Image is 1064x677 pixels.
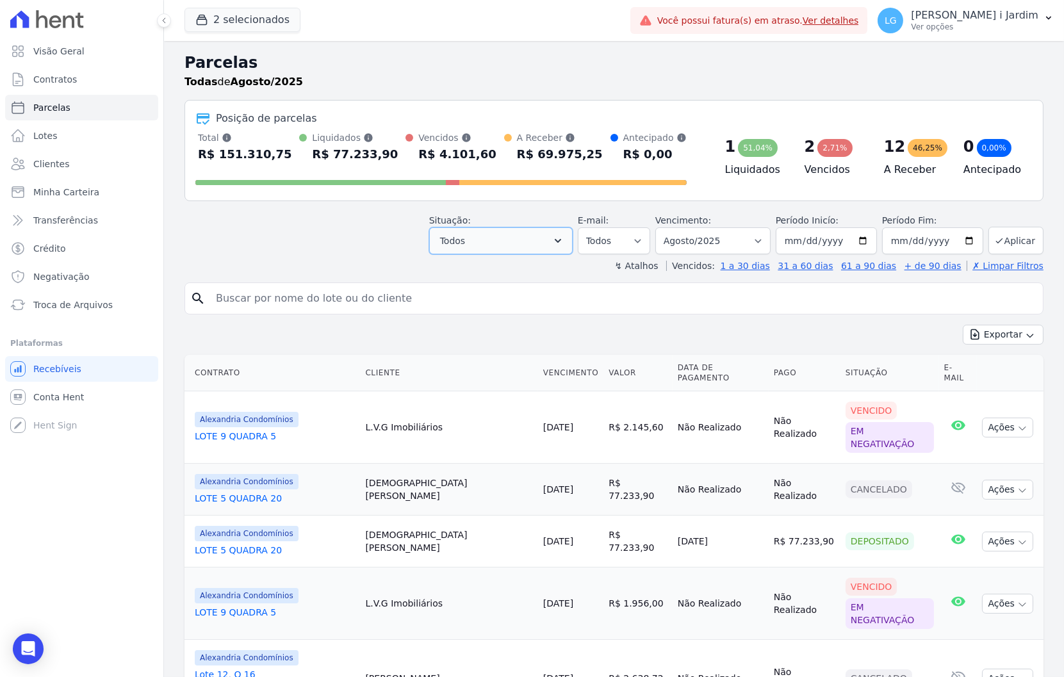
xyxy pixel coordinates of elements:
th: Valor [603,355,673,391]
label: Período Inicío: [776,215,839,225]
div: Depositado [846,532,914,550]
th: Vencimento [538,355,603,391]
button: Ações [982,480,1033,500]
span: Parcelas [33,101,70,114]
td: R$ 2.145,60 [603,391,673,464]
a: Troca de Arquivos [5,292,158,318]
a: Lotes [5,123,158,149]
button: Ações [982,418,1033,437]
th: Cliente [360,355,537,391]
td: Não Realizado [769,567,840,640]
a: 31 a 60 dias [778,261,833,271]
div: Vencido [846,402,897,420]
span: Recebíveis [33,363,81,375]
div: R$ 4.101,60 [418,144,496,165]
div: Em negativação [846,598,934,629]
div: Cancelado [846,480,912,498]
label: Período Fim: [882,214,983,227]
label: E-mail: [578,215,609,225]
label: ↯ Atalhos [614,261,658,271]
p: de [184,74,303,90]
div: 2 [805,136,815,157]
button: Ações [982,532,1033,551]
span: Contratos [33,73,77,86]
span: Lotes [33,129,58,142]
div: 12 [884,136,905,157]
a: [DATE] [543,598,573,608]
a: [DATE] [543,536,573,546]
i: search [190,291,206,306]
div: A Receber [517,131,603,144]
td: R$ 77.233,90 [769,516,840,567]
div: R$ 0,00 [623,144,687,165]
td: Não Realizado [673,464,769,516]
a: Transferências [5,208,158,233]
td: L.V.G Imobiliários [360,567,537,640]
span: Visão Geral [33,45,85,58]
span: Alexandria Condomínios [195,474,299,489]
div: 1 [725,136,736,157]
span: Conta Hent [33,391,84,404]
a: Contratos [5,67,158,92]
div: Em negativação [846,422,934,453]
div: Plataformas [10,336,153,351]
span: Negativação [33,270,90,283]
a: Crédito [5,236,158,261]
th: E-mail [939,355,978,391]
th: Contrato [184,355,360,391]
h4: A Receber [884,162,943,177]
div: Vencido [846,578,897,596]
span: Alexandria Condomínios [195,650,299,665]
a: Clientes [5,151,158,177]
span: Você possui fatura(s) em atraso. [657,14,859,28]
a: Visão Geral [5,38,158,64]
span: Troca de Arquivos [33,298,113,311]
label: Situação: [429,215,471,225]
span: Alexandria Condomínios [195,588,299,603]
a: Ver detalhes [803,15,859,26]
a: Negativação [5,264,158,290]
div: 46,25% [908,139,947,157]
a: LOTE 9 QUADRA 5 [195,606,355,619]
button: Ações [982,594,1033,614]
div: Liquidados [312,131,398,144]
th: Pago [769,355,840,391]
span: Crédito [33,242,66,255]
h2: Parcelas [184,51,1044,74]
a: Recebíveis [5,356,158,382]
div: Antecipado [623,131,687,144]
label: Vencidos: [666,261,715,271]
button: Aplicar [988,227,1044,254]
span: Alexandria Condomínios [195,412,299,427]
td: R$ 77.233,90 [603,464,673,516]
div: 0,00% [977,139,1011,157]
strong: Agosto/2025 [231,76,303,88]
td: R$ 1.956,00 [603,567,673,640]
a: LOTE 9 QUADRA 5 [195,430,355,443]
p: Ver opções [911,22,1038,32]
a: + de 90 dias [904,261,962,271]
td: Não Realizado [673,391,769,464]
label: Vencimento: [655,215,711,225]
a: Minha Carteira [5,179,158,205]
a: LOTE 5 QUADRA 20 [195,544,355,557]
a: 61 a 90 dias [841,261,896,271]
a: Conta Hent [5,384,158,410]
p: [PERSON_NAME] i Jardim [911,9,1038,22]
span: LG [885,16,897,25]
div: R$ 77.233,90 [312,144,398,165]
div: 51,04% [738,139,778,157]
td: [DATE] [673,516,769,567]
a: LOTE 5 QUADRA 20 [195,492,355,505]
span: Todos [440,233,465,249]
button: Todos [429,227,573,254]
td: L.V.G Imobiliários [360,391,537,464]
h4: Antecipado [963,162,1022,177]
a: [DATE] [543,484,573,494]
th: Situação [840,355,939,391]
h4: Liquidados [725,162,784,177]
a: [DATE] [543,422,573,432]
td: Não Realizado [769,391,840,464]
button: LG [PERSON_NAME] i Jardim Ver opções [867,3,1064,38]
div: Vencidos [418,131,496,144]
